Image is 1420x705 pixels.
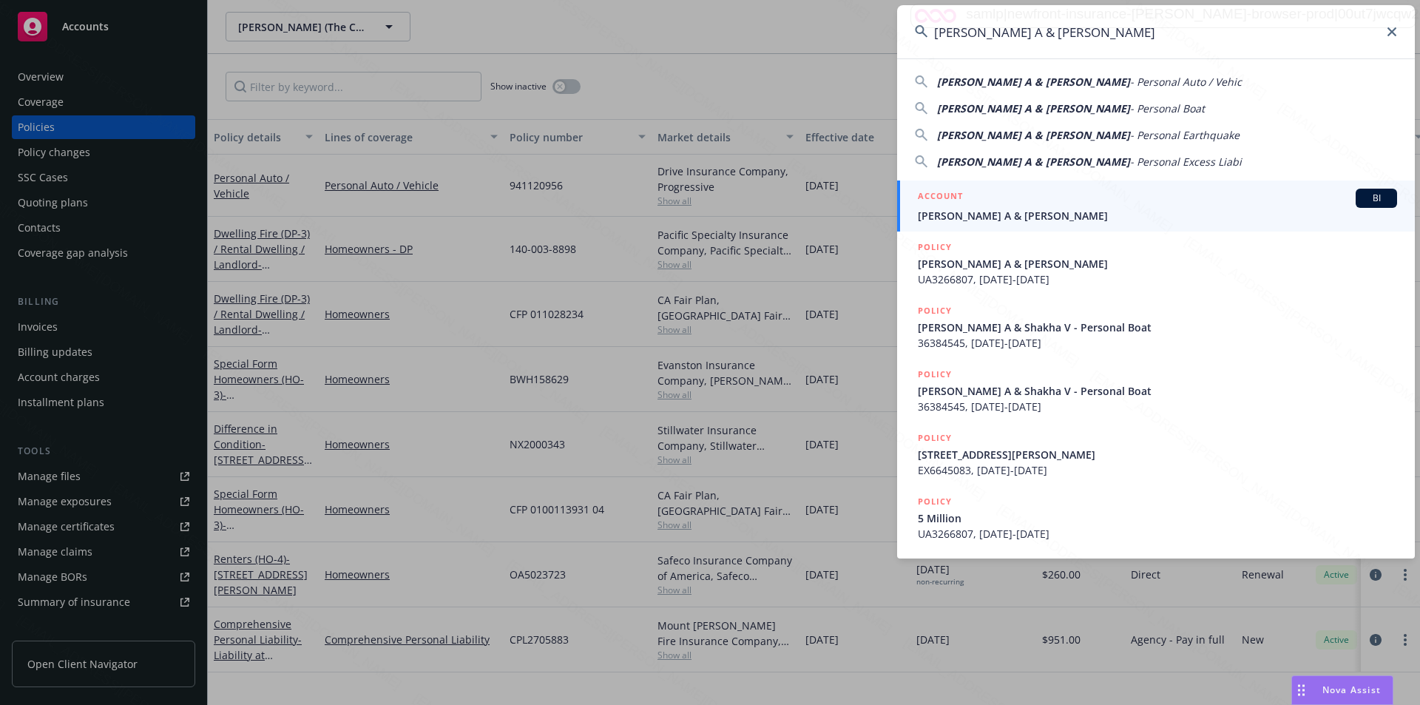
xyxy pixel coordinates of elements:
[937,75,1130,89] span: [PERSON_NAME] A & [PERSON_NAME]
[918,256,1397,271] span: [PERSON_NAME] A & [PERSON_NAME]
[918,303,952,318] h5: POLICY
[897,5,1415,58] input: Search...
[918,367,952,382] h5: POLICY
[897,181,1415,232] a: ACCOUNTBI[PERSON_NAME] A & [PERSON_NAME]
[918,335,1397,351] span: 36384545, [DATE]-[DATE]
[918,271,1397,287] span: UA3266807, [DATE]-[DATE]
[897,232,1415,295] a: POLICY[PERSON_NAME] A & [PERSON_NAME]UA3266807, [DATE]-[DATE]
[918,431,952,445] h5: POLICY
[897,486,1415,550] a: POLICY5 MillionUA3266807, [DATE]-[DATE]
[918,462,1397,478] span: EX6645083, [DATE]-[DATE]
[897,295,1415,359] a: POLICY[PERSON_NAME] A & Shakha V - Personal Boat36384545, [DATE]-[DATE]
[937,101,1130,115] span: [PERSON_NAME] A & [PERSON_NAME]
[1130,75,1242,89] span: - Personal Auto / Vehic
[1291,675,1393,705] button: Nova Assist
[1322,684,1381,696] span: Nova Assist
[1130,155,1242,169] span: - Personal Excess Liabi
[1362,192,1391,205] span: BI
[1130,101,1205,115] span: - Personal Boat
[918,383,1397,399] span: [PERSON_NAME] A & Shakha V - Personal Boat
[918,240,952,254] h5: POLICY
[918,510,1397,526] span: 5 Million
[918,208,1397,223] span: [PERSON_NAME] A & [PERSON_NAME]
[918,189,963,206] h5: ACCOUNT
[937,155,1130,169] span: [PERSON_NAME] A & [PERSON_NAME]
[918,320,1397,335] span: [PERSON_NAME] A & Shakha V - Personal Boat
[918,399,1397,414] span: 36384545, [DATE]-[DATE]
[1292,676,1311,704] div: Drag to move
[897,359,1415,422] a: POLICY[PERSON_NAME] A & Shakha V - Personal Boat36384545, [DATE]-[DATE]
[918,494,952,509] h5: POLICY
[918,526,1397,542] span: UA3266807, [DATE]-[DATE]
[1130,128,1240,142] span: - Personal Earthquake
[897,422,1415,486] a: POLICY[STREET_ADDRESS][PERSON_NAME]EX6645083, [DATE]-[DATE]
[937,128,1130,142] span: [PERSON_NAME] A & [PERSON_NAME]
[918,447,1397,462] span: [STREET_ADDRESS][PERSON_NAME]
